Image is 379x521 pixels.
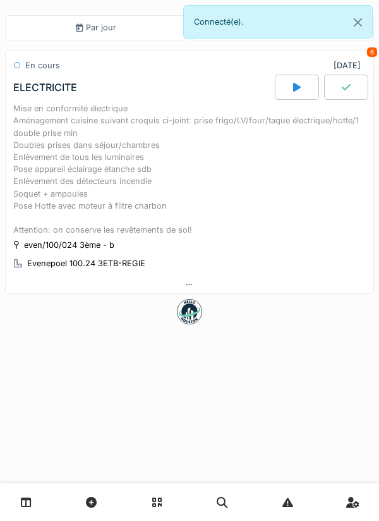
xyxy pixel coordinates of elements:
[177,299,202,324] img: badge-BVDL4wpA.svg
[27,257,145,269] div: Evenepoel 100.24 3ETB-REGIE
[367,47,377,57] div: 6
[25,59,60,71] div: En cours
[13,82,77,94] div: ELECTRICITE
[183,5,373,39] div: Connecté(e).
[334,59,366,71] div: [DATE]
[13,102,366,236] div: Mise en conformité électrique Aménagement cuisine suivant croquis ci-joint: prise frigo/LV/four/t...
[24,239,114,251] div: even/100/024 3ème - b
[76,21,116,34] div: Par jour
[344,6,372,39] button: Close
